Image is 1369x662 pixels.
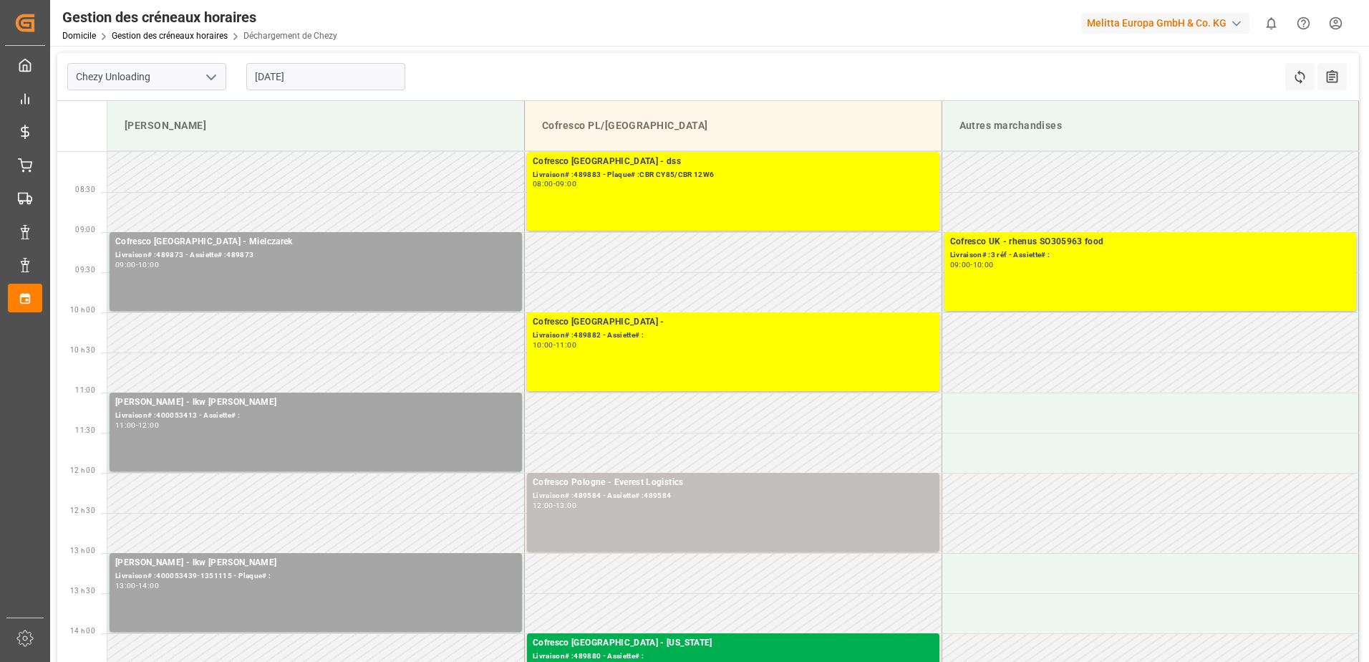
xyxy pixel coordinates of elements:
div: Cofresco Pologne - Everest Logistics [533,476,934,490]
input: Type à rechercher/sélectionner [67,63,226,90]
div: Livraison# :489873 - Assiette# :489873 [115,249,516,262]
div: - [970,262,972,268]
div: Cofresco [GEOGRAPHIC_DATA] - dss [533,155,934,169]
div: [PERSON_NAME] - lkw [PERSON_NAME] [115,556,516,570]
div: Autres marchandises [954,112,1348,139]
div: 10:00 [138,262,159,268]
div: Livraison# :489584 - Assiette# :489584 [533,490,934,502]
div: - [553,342,556,348]
div: 11:00 [115,422,136,428]
div: - [136,262,138,268]
div: Livraison# :3 réf - Assiette# : [950,249,1351,262]
div: 14:00 [138,582,159,589]
font: Melitta Europa GmbH & Co. KG [1087,16,1227,31]
div: Cofresco [GEOGRAPHIC_DATA] - [533,315,934,330]
div: Livraison# :489883 - Plaque# :CBR CY85/CBR 12W6 [533,169,934,181]
div: Gestion des créneaux horaires [62,6,337,28]
span: 14 h 00 [70,627,95,635]
span: 12 h 00 [70,466,95,474]
div: [PERSON_NAME] - lkw [PERSON_NAME] [115,395,516,410]
span: 13 h 00 [70,547,95,555]
a: Gestion des créneaux horaires [112,31,228,41]
div: Cofresco [GEOGRAPHIC_DATA] - [US_STATE] [533,636,934,651]
div: 09:00 [556,181,576,187]
div: Livraison# :489882 - Assiette# : [533,330,934,342]
div: - [553,502,556,509]
div: - [136,422,138,428]
div: 10:00 [973,262,994,268]
div: 11:00 [556,342,576,348]
div: Cofresco PL/[GEOGRAPHIC_DATA] [536,112,930,139]
span: 10 h 30 [70,346,95,354]
div: 10:00 [533,342,553,348]
span: 13 h 30 [70,587,95,595]
div: 13:00 [115,582,136,589]
div: 08:00 [533,181,553,187]
div: Cofresco UK - rhenus SO305963 food [950,235,1351,249]
div: - [136,582,138,589]
button: Ouvrir le menu [200,66,221,88]
button: Centre d’aide [1287,7,1320,39]
div: Livraison# :400053413 - Assiette# : [115,410,516,422]
div: 09:00 [115,262,136,268]
div: 12:00 [138,422,159,428]
div: [PERSON_NAME] [119,112,513,139]
span: 10 h 00 [70,306,95,314]
span: 08:30 [75,186,95,193]
span: 09:00 [75,226,95,234]
input: JJ-MM-AAAA [246,63,405,90]
div: Livraison# :400053439-1351115 - Plaque# : [115,570,516,582]
span: 11:30 [75,426,95,434]
span: 11:00 [75,386,95,394]
div: 12:00 [533,502,553,509]
a: Domicile [62,31,96,41]
button: Afficher 0 nouvelles notifications [1255,7,1287,39]
div: - [553,181,556,187]
span: 12 h 30 [70,507,95,514]
div: 13:00 [556,502,576,509]
button: Melitta Europa GmbH & Co. KG [1081,9,1255,37]
div: 09:00 [950,262,971,268]
div: Cofresco [GEOGRAPHIC_DATA] - Mielczarek [115,235,516,249]
span: 09:30 [75,266,95,274]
